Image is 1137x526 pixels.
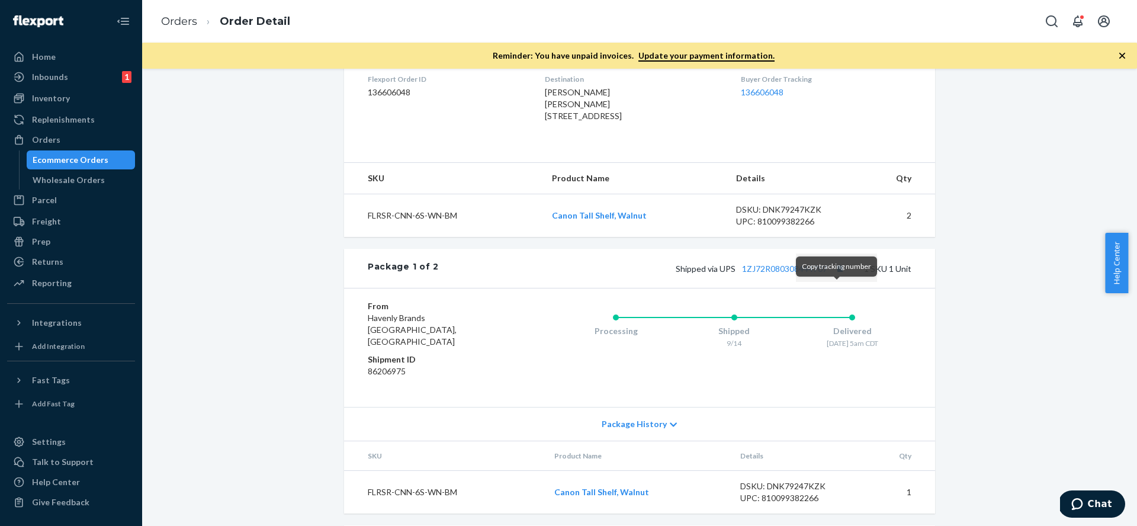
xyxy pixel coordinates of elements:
dd: 86206975 [368,365,509,377]
button: Open Search Box [1040,9,1064,33]
a: Home [7,47,135,66]
a: Ecommerce Orders [27,150,136,169]
div: 1 [122,71,131,83]
td: FLRSR-CNN-6S-WN-BM [344,471,545,514]
iframe: Opens a widget where you can chat to one of our agents [1060,490,1125,520]
div: Home [32,51,56,63]
a: Canon Tall Shelf, Walnut [554,487,649,497]
img: Flexport logo [13,15,63,27]
div: 9/14 [675,338,794,348]
div: Add Integration [32,341,85,351]
div: Help Center [32,476,80,488]
div: Prep [32,236,50,248]
div: Parcel [32,194,57,206]
div: Integrations [32,317,82,329]
dt: Destination [545,74,721,84]
a: Add Fast Tag [7,394,135,413]
span: Copy tracking number [802,262,871,271]
div: Delivered [793,325,911,337]
th: SKU [344,163,542,194]
div: DSKU: DNK79247KZK [736,204,847,216]
a: Settings [7,432,135,451]
div: Inventory [32,92,70,104]
dt: From [368,300,509,312]
div: Freight [32,216,61,227]
dd: 136606048 [368,86,526,98]
th: Details [731,441,861,471]
td: FLRSR-CNN-6S-WN-BM [344,194,542,238]
div: Talk to Support [32,456,94,468]
a: 136606048 [741,87,783,97]
div: DSKU: DNK79247KZK [740,480,852,492]
a: Reporting [7,274,135,293]
button: Open account menu [1092,9,1116,33]
a: Replenishments [7,110,135,129]
div: Settings [32,436,66,448]
a: Orders [161,15,197,28]
span: [PERSON_NAME] [PERSON_NAME] [STREET_ADDRESS] [545,87,622,121]
th: Qty [860,441,935,471]
div: Package 1 of 2 [368,261,439,276]
a: Add Integration [7,337,135,356]
a: Help Center [7,473,135,492]
div: Ecommerce Orders [33,154,108,166]
div: Inbounds [32,71,68,83]
div: Processing [557,325,675,337]
a: Order Detail [220,15,290,28]
a: Prep [7,232,135,251]
div: Orders [32,134,60,146]
button: Fast Tags [7,371,135,390]
button: Close Navigation [111,9,135,33]
div: Reporting [32,277,72,289]
dt: Shipment ID [368,354,509,365]
th: Qty [856,163,935,194]
div: Shipped [675,325,794,337]
a: Inbounds1 [7,68,135,86]
div: Fast Tags [32,374,70,386]
p: Reminder: You have unpaid invoices. [493,50,775,62]
dt: Buyer Order Tracking [741,74,911,84]
div: Add Fast Tag [32,399,75,409]
td: 2 [856,194,935,238]
a: Freight [7,212,135,231]
a: Orders [7,130,135,149]
a: Canon Tall Shelf, Walnut [552,210,647,220]
button: Talk to Support [7,453,135,472]
dt: Flexport Order ID [368,74,526,84]
a: Parcel [7,191,135,210]
div: Replenishments [32,114,95,126]
div: UPC: 810099382266 [736,216,847,227]
a: Wholesale Orders [27,171,136,190]
a: Update your payment information. [638,50,775,62]
a: 1ZJ72R080308444707 [742,264,827,274]
div: Give Feedback [32,496,89,508]
button: Integrations [7,313,135,332]
a: Inventory [7,89,135,108]
button: Give Feedback [7,493,135,512]
th: SKU [344,441,545,471]
th: Product Name [542,163,727,194]
td: 1 [860,471,935,514]
div: [DATE] 5am CDT [793,338,911,348]
button: Open notifications [1066,9,1090,33]
th: Details [727,163,857,194]
div: UPC: 810099382266 [740,492,852,504]
span: Shipped via UPS [676,264,847,274]
div: 1 SKU 1 Unit [439,261,911,276]
ol: breadcrumbs [152,4,300,39]
button: Help Center [1105,233,1128,293]
span: Package History [602,418,667,430]
div: Wholesale Orders [33,174,105,186]
span: Havenly Brands [GEOGRAPHIC_DATA], [GEOGRAPHIC_DATA] [368,313,457,347]
a: Returns [7,252,135,271]
th: Product Name [545,441,731,471]
div: Returns [32,256,63,268]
